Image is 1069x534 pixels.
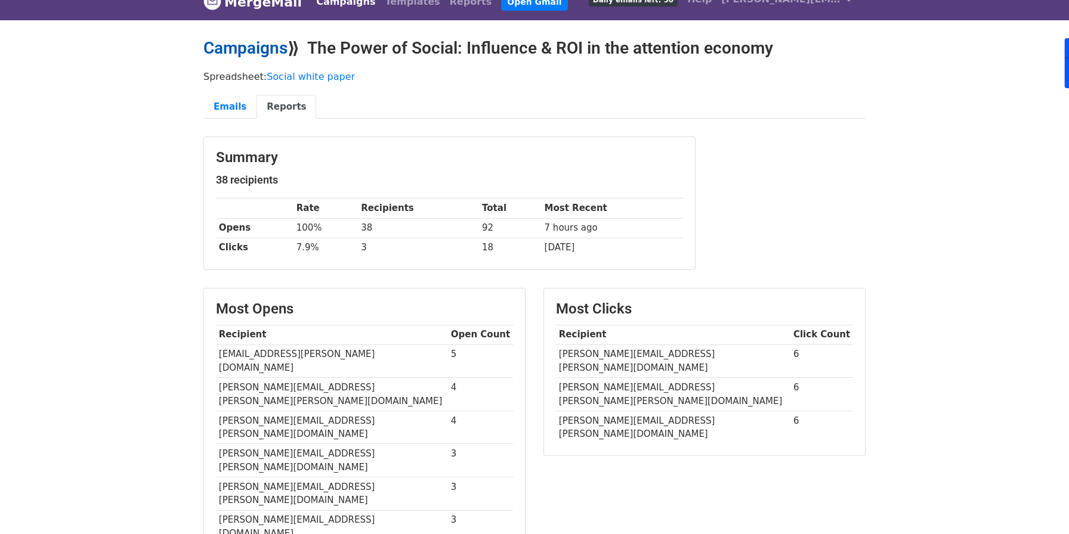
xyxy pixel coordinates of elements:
[448,378,513,411] td: 4
[358,238,479,257] td: 3
[257,95,316,119] a: Reports
[790,411,853,443] td: 6
[216,378,448,411] td: [PERSON_NAME][EMAIL_ADDRESS][PERSON_NAME][PERSON_NAME][DOMAIN_NAME]
[448,325,513,344] th: Open Count
[790,344,853,378] td: 6
[216,238,293,257] th: Clicks
[216,444,448,477] td: [PERSON_NAME][EMAIL_ADDRESS][PERSON_NAME][DOMAIN_NAME]
[448,444,513,477] td: 3
[216,411,448,444] td: [PERSON_NAME][EMAIL_ADDRESS][PERSON_NAME][DOMAIN_NAME]
[293,218,358,238] td: 100%
[203,70,866,83] p: Spreadsheet:
[448,477,513,511] td: 3
[542,218,683,238] td: 7 hours ago
[1009,477,1069,534] iframe: Chat Widget
[479,198,542,218] th: Total
[479,238,542,257] td: 18
[556,325,790,344] th: Recipient
[556,344,790,378] td: [PERSON_NAME][EMAIL_ADDRESS][PERSON_NAME][DOMAIN_NAME]
[216,477,448,511] td: [PERSON_NAME][EMAIL_ADDRESS][PERSON_NAME][DOMAIN_NAME]
[216,325,448,344] th: Recipient
[556,378,790,411] td: [PERSON_NAME][EMAIL_ADDRESS][PERSON_NAME][PERSON_NAME][DOMAIN_NAME]
[556,300,853,318] h3: Most Clicks
[358,198,479,218] th: Recipients
[479,218,542,238] td: 92
[790,325,853,344] th: Click Count
[267,71,355,82] a: Social white paper
[203,38,288,58] a: Campaigns
[203,95,257,119] a: Emails
[216,218,293,238] th: Opens
[293,198,358,218] th: Rate
[542,238,683,257] td: [DATE]
[448,411,513,444] td: 4
[448,344,513,378] td: 5
[216,300,513,318] h3: Most Opens
[542,198,683,218] th: Most Recent
[790,378,853,411] td: 6
[216,149,683,166] h3: Summary
[556,411,790,443] td: [PERSON_NAME][EMAIL_ADDRESS][PERSON_NAME][DOMAIN_NAME]
[358,218,479,238] td: 38
[293,238,358,257] td: 7.9%
[216,344,448,378] td: [EMAIL_ADDRESS][PERSON_NAME][DOMAIN_NAME]
[203,38,866,58] h2: ⟫ The Power of Social: Influence & ROI in the attention economy
[216,173,683,187] h5: 38 recipients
